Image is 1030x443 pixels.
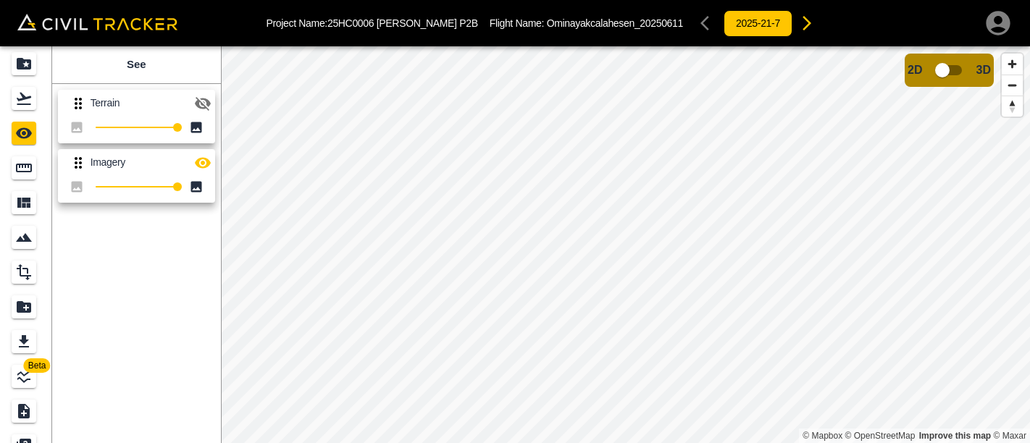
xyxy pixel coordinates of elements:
[1002,96,1023,117] button: Reset bearing to north
[803,431,842,441] a: Mapbox
[845,431,916,441] a: OpenStreetMap
[976,64,991,77] span: 3D
[267,17,478,29] p: Project Name: 25HC0006 [PERSON_NAME] P2B
[919,431,991,441] a: Map feedback
[490,17,683,29] p: Flight Name:
[17,14,177,30] img: Civil Tracker
[547,17,683,29] span: Ominayakcalahesen_20250611
[724,10,792,37] button: 2025-21-7
[1002,75,1023,96] button: Zoom out
[1002,54,1023,75] button: Zoom in
[908,64,922,77] span: 2D
[993,431,1026,441] a: Maxar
